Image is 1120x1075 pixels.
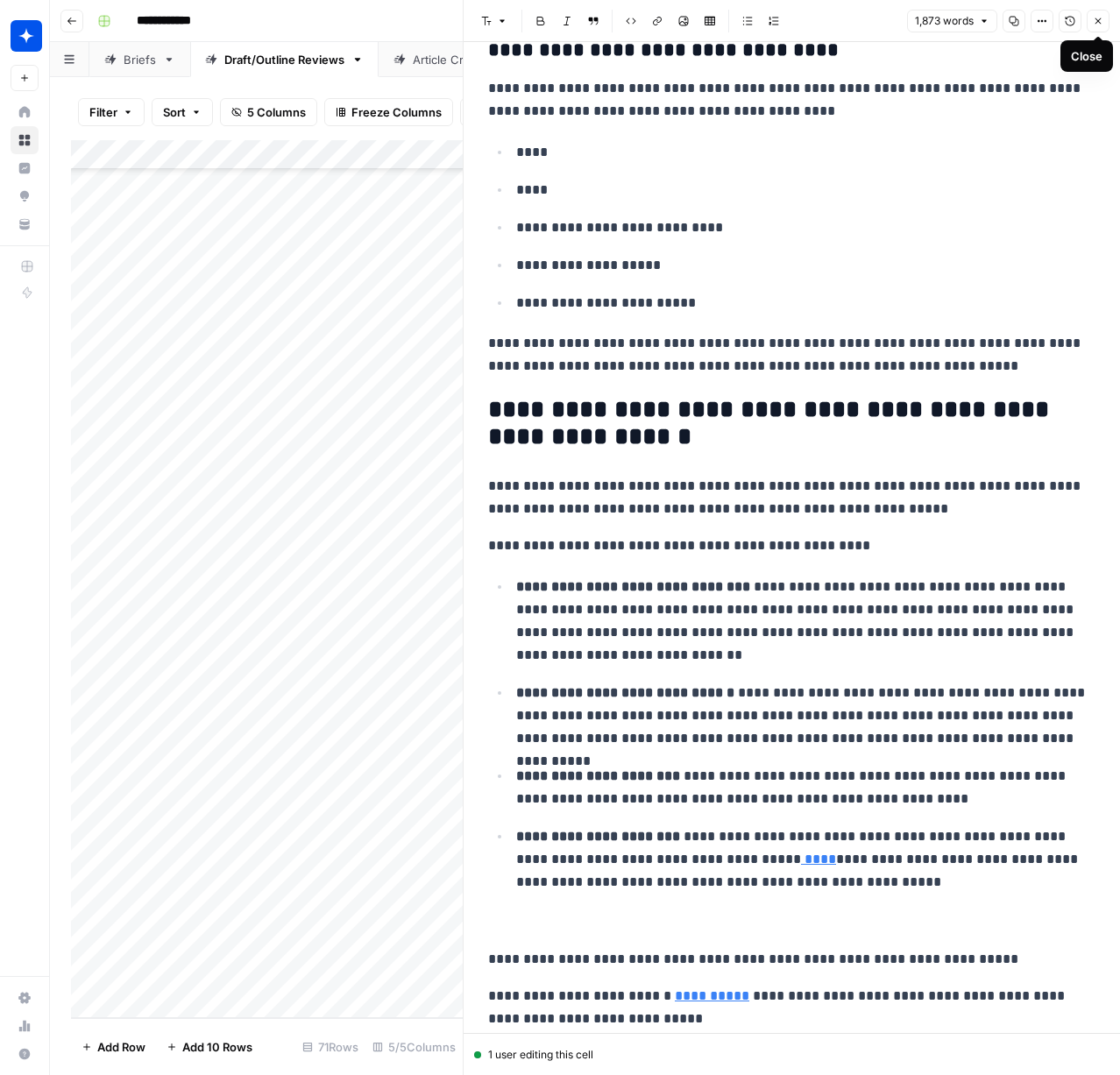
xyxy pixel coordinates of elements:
[11,154,39,182] a: Insights
[78,98,145,126] button: Filter
[379,42,533,77] a: Article Creation
[11,182,39,210] a: Opportunities
[1071,47,1102,65] div: Close
[224,51,344,68] div: Draft/Outline Reviews
[413,51,499,68] div: Article Creation
[11,984,39,1012] a: Settings
[11,98,39,126] a: Home
[324,98,453,126] button: Freeze Columns
[163,103,186,121] span: Sort
[474,1047,1109,1063] div: 1 user editing this cell
[89,42,190,77] a: Briefs
[11,1040,39,1068] button: Help + Support
[190,42,379,77] a: Draft/Outline Reviews
[71,1033,156,1061] button: Add Row
[182,1038,252,1056] span: Add 10 Rows
[365,1033,463,1061] div: 5/5 Columns
[124,51,156,68] div: Briefs
[11,126,39,154] a: Browse
[295,1033,365,1061] div: 71 Rows
[97,1038,145,1056] span: Add Row
[11,210,39,238] a: Your Data
[907,10,997,32] button: 1,873 words
[89,103,117,121] span: Filter
[220,98,317,126] button: 5 Columns
[247,103,306,121] span: 5 Columns
[915,13,974,29] span: 1,873 words
[351,103,442,121] span: Freeze Columns
[152,98,213,126] button: Sort
[11,1012,39,1040] a: Usage
[11,14,39,58] button: Workspace: Wiz
[11,20,42,52] img: Wiz Logo
[156,1033,263,1061] button: Add 10 Rows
